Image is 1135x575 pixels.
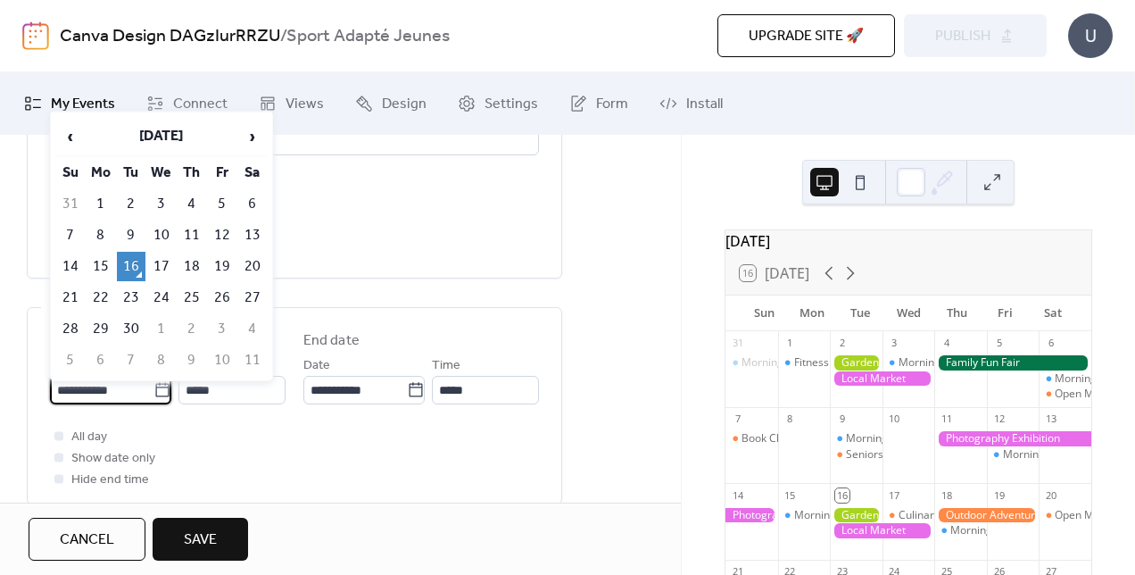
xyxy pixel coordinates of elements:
div: Thu [932,296,981,331]
span: Settings [485,94,538,115]
td: 8 [147,346,176,375]
td: 7 [117,346,145,375]
div: 9 [835,412,849,426]
th: Sa [238,158,267,187]
div: Open Mic Night [1039,387,1091,402]
div: Seniors' Social Tea [846,447,940,462]
td: 11 [178,221,206,250]
td: 17 [147,252,176,281]
a: Connect [133,79,241,128]
td: 1 [147,314,176,344]
span: My Events [51,94,115,115]
td: 5 [56,346,85,375]
td: 2 [178,314,206,344]
div: 6 [1044,337,1057,350]
div: Sat [1029,296,1077,331]
div: Morning Yoga Bliss [846,431,941,446]
div: Open Mic Night [1055,387,1131,402]
div: Tue [836,296,884,331]
td: 16 [117,252,145,281]
div: Photography Exhibition [934,431,1091,446]
td: 8 [87,221,115,250]
td: 22 [87,283,115,312]
div: Sun [740,296,788,331]
div: Morning Yoga Bliss [1039,371,1091,387]
td: 19 [208,252,236,281]
div: Morning Yoga Bliss [725,355,778,371]
div: Morning Yoga Bliss [899,355,994,371]
a: Install [646,79,736,128]
td: 20 [238,252,267,281]
th: Su [56,158,85,187]
td: 3 [208,314,236,344]
td: 29 [87,314,115,344]
div: Morning Yoga Bliss [830,431,882,446]
div: 18 [940,488,953,502]
a: Views [245,79,337,128]
a: Settings [444,79,551,128]
div: Culinary Cooking Class [899,508,1012,523]
div: 3 [888,337,901,350]
th: Mo [87,158,115,187]
td: 14 [56,252,85,281]
a: My Events [11,79,128,128]
td: 5 [208,189,236,219]
div: Morning Yoga Bliss [1003,447,1098,462]
td: 10 [147,221,176,250]
td: 28 [56,314,85,344]
div: Gardening Workshop [830,355,882,371]
td: 10 [208,346,236,375]
th: [DATE] [87,118,236,156]
img: logo [22,21,49,50]
div: Fitness Bootcamp [778,355,831,371]
div: Mon [788,296,836,331]
span: › [239,119,266,154]
td: 12 [208,221,236,250]
span: Save [184,529,217,551]
button: Save [153,518,248,561]
div: Morning Yoga Bliss [987,447,1040,462]
td: 7 [56,221,85,250]
div: 14 [731,488,744,502]
td: 13 [238,221,267,250]
div: 20 [1044,488,1057,502]
div: Wed [884,296,932,331]
b: / [280,20,286,54]
td: 9 [178,346,206,375]
div: Culinary Cooking Class [882,508,935,523]
div: Open Mic Night [1039,508,1091,523]
div: Open Mic Night [1055,508,1131,523]
div: 16 [835,488,849,502]
span: Install [686,94,723,115]
div: Morning Yoga Bliss [934,523,987,538]
span: Connect [173,94,228,115]
div: 5 [992,337,1006,350]
span: Design [382,94,427,115]
td: 26 [208,283,236,312]
div: Gardening Workshop [830,508,882,523]
div: 13 [1044,412,1057,426]
div: 2 [835,337,849,350]
td: 31 [56,189,85,219]
div: Local Market [830,371,934,387]
span: Hide end time [71,470,149,491]
div: 17 [888,488,901,502]
div: 10 [888,412,901,426]
div: 19 [992,488,1006,502]
div: Morning Yoga Bliss [778,508,831,523]
div: Morning Yoga Bliss [741,355,837,371]
button: Upgrade site 🚀 [717,14,895,57]
td: 23 [117,283,145,312]
td: 27 [238,283,267,312]
span: Upgrade site 🚀 [749,26,864,47]
div: 12 [992,412,1006,426]
td: 2 [117,189,145,219]
td: 4 [178,189,206,219]
div: Morning Yoga Bliss [794,508,890,523]
div: 1 [783,337,797,350]
a: Canva Design DAGzIurRRZU [60,20,280,54]
span: Views [286,94,324,115]
th: Fr [208,158,236,187]
th: We [147,158,176,187]
td: 6 [238,189,267,219]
